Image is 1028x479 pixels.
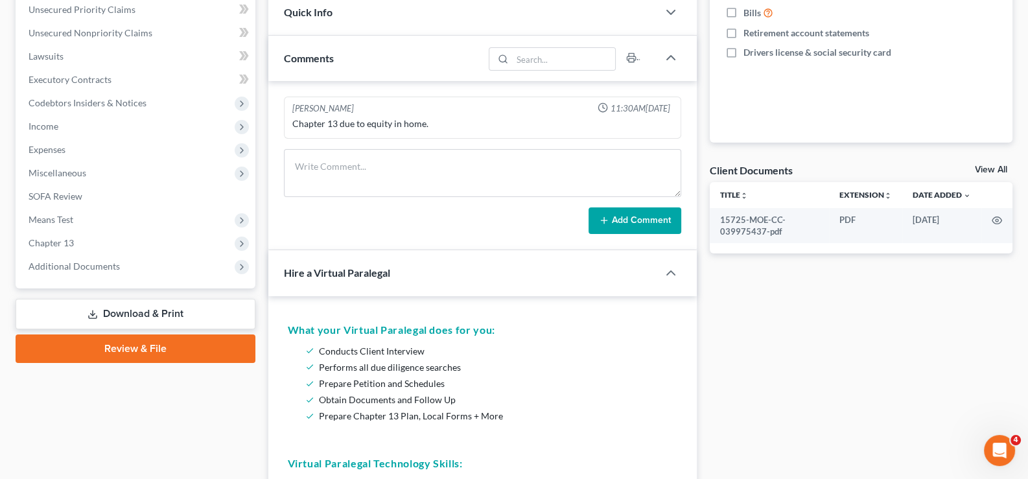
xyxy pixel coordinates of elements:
[18,68,255,91] a: Executory Contracts
[292,117,673,130] div: Chapter 13 due to equity in home.
[29,51,64,62] span: Lawsuits
[29,4,135,15] span: Unsecured Priority Claims
[720,190,748,200] a: Titleunfold_more
[743,6,761,19] span: Bills
[18,185,255,208] a: SOFA Review
[743,46,891,59] span: Drivers license & social security card
[319,391,673,408] li: Obtain Documents and Follow Up
[288,322,678,338] h5: What your Virtual Paralegal does for you:
[288,456,678,471] h5: Virtual Paralegal Technology Skills:
[29,214,73,225] span: Means Test
[710,163,793,177] div: Client Documents
[884,192,892,200] i: unfold_more
[29,261,120,272] span: Additional Documents
[292,102,354,115] div: [PERSON_NAME]
[589,207,681,235] button: Add Comment
[913,190,971,200] a: Date Added expand_more
[319,359,673,375] li: Performs all due diligence searches
[29,144,65,155] span: Expenses
[284,52,334,64] span: Comments
[29,167,86,178] span: Miscellaneous
[18,21,255,45] a: Unsecured Nonpriority Claims
[740,192,748,200] i: unfold_more
[319,408,673,424] li: Prepare Chapter 13 Plan, Local Forms + More
[513,48,616,70] input: Search...
[319,343,673,359] li: Conducts Client Interview
[839,190,892,200] a: Extensionunfold_more
[611,102,670,115] span: 11:30AM[DATE]
[743,27,869,40] span: Retirement account statements
[1010,435,1021,445] span: 4
[29,237,74,248] span: Chapter 13
[29,74,111,85] span: Executory Contracts
[29,121,58,132] span: Income
[902,208,981,244] td: [DATE]
[975,165,1007,174] a: View All
[16,334,255,363] a: Review & File
[18,45,255,68] a: Lawsuits
[963,192,971,200] i: expand_more
[284,6,333,18] span: Quick Info
[16,299,255,329] a: Download & Print
[284,266,390,279] span: Hire a Virtual Paralegal
[29,191,82,202] span: SOFA Review
[29,27,152,38] span: Unsecured Nonpriority Claims
[319,375,673,391] li: Prepare Petition and Schedules
[710,208,829,244] td: 15725-MOE-CC-039975437-pdf
[984,435,1015,466] iframe: Intercom live chat
[829,208,902,244] td: PDF
[29,97,146,108] span: Codebtors Insiders & Notices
